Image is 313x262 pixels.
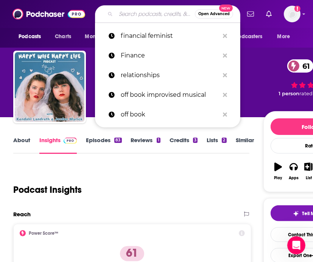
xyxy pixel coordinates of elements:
[170,136,198,154] a: Credits3
[50,29,76,44] a: Charts
[121,105,219,124] p: off book
[64,138,77,144] img: Podchaser Pro
[157,138,160,143] div: 1
[195,9,233,19] button: Open AdvancedNew
[121,46,219,65] p: Finance
[198,12,230,16] span: Open Advanced
[286,158,301,185] button: Apps
[12,7,85,21] img: Podchaser - Follow, Share and Rate Podcasts
[277,31,290,42] span: More
[284,6,301,22] button: Show profile menu
[221,29,274,44] button: open menu
[79,29,121,44] button: open menu
[193,138,198,143] div: 3
[121,85,219,105] p: off book improvised musical
[95,65,240,85] a: relationships
[306,176,312,180] div: List
[15,52,84,122] img: Happy Wife Happy Life
[85,31,112,42] span: Monitoring
[13,29,51,44] button: open menu
[207,136,226,154] a: Lists2
[219,5,233,12] span: New
[131,136,160,154] a: Reviews1
[274,176,282,180] div: Play
[263,8,275,20] a: Show notifications dropdown
[95,5,240,23] div: Search podcasts, credits, & more...
[86,136,121,154] a: Episodes83
[121,65,219,85] p: relationships
[114,138,121,143] div: 83
[293,211,299,217] img: tell me why sparkle
[13,211,31,218] h2: Reach
[284,6,301,22] img: User Profile
[121,26,219,46] p: financial feminist
[116,8,195,20] input: Search podcasts, credits, & more...
[29,231,58,236] h2: Power Score™
[279,91,300,96] span: 1 person
[13,136,30,154] a: About
[272,29,300,44] button: open menu
[55,31,71,42] span: Charts
[39,136,77,154] a: InsightsPodchaser Pro
[95,105,240,124] a: off book
[226,31,263,42] span: For Podcasters
[284,6,301,22] span: Logged in as ocharlson
[222,138,226,143] div: 2
[95,85,240,105] a: off book improvised musical
[236,136,254,154] a: Similar
[120,246,144,261] p: 61
[287,236,305,254] iframe: Intercom live chat
[13,184,82,195] h1: Podcast Insights
[271,158,286,185] button: Play
[244,8,257,20] a: Show notifications dropdown
[95,46,240,65] a: Finance
[19,31,41,42] span: Podcasts
[95,26,240,46] a: financial feminist
[289,176,299,180] div: Apps
[294,6,301,12] svg: Add a profile image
